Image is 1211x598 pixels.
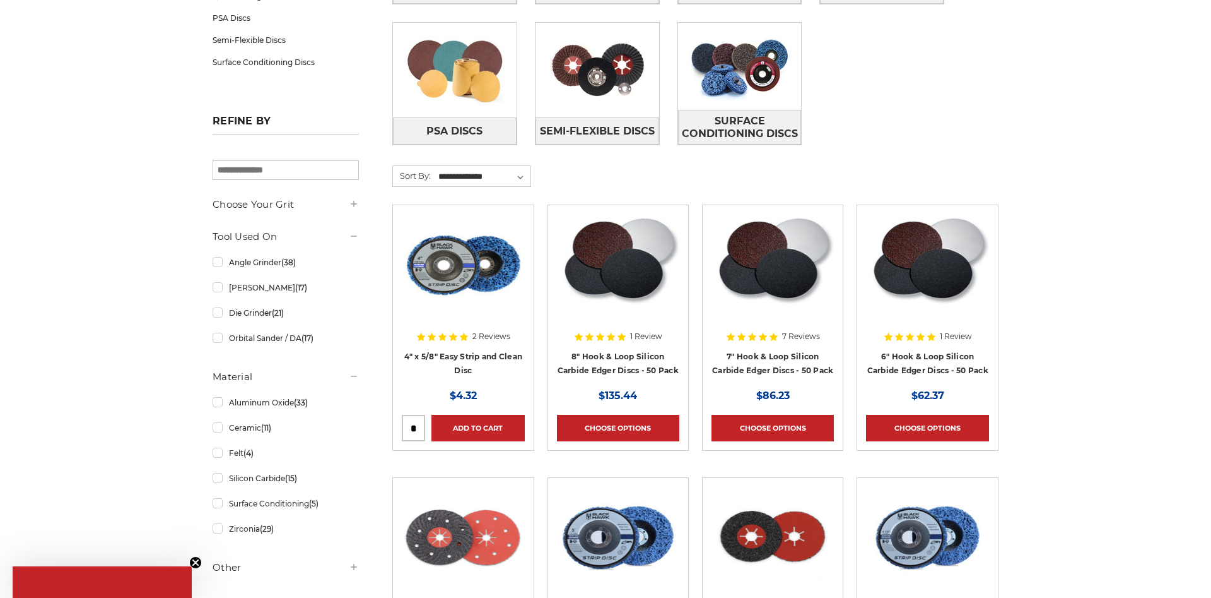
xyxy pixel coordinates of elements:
[431,415,524,441] a: Add to Cart
[213,29,359,51] a: Semi-Flexible Discs
[213,442,359,464] a: Felt
[213,7,359,29] a: PSA Discs
[213,251,359,273] a: Angle Grinder
[402,214,524,315] img: 4" x 5/8" easy strip and clean discs
[393,166,431,185] label: Sort By:
[711,214,834,376] a: Silicon Carbide 7" Hook & Loop Edger Discs
[679,111,801,145] span: Surface Conditioning Discs
[599,390,637,402] span: $135.44
[866,415,988,441] a: Choose Options
[436,167,530,186] select: Sort By:
[402,214,524,376] a: 4" x 5/8" easy strip and clean discs
[13,566,192,598] div: Close teaser
[213,560,359,575] h5: Other
[535,117,659,145] a: Semi-Flexible Discs
[281,258,296,267] span: (38)
[866,214,988,376] a: Silicon Carbide 6" Hook & Loop Edger Discs
[557,214,679,315] img: Silicon Carbide 8" Hook & Loop Edger Discs
[285,474,297,483] span: (15)
[678,110,802,145] a: Surface Conditioning Discs
[911,390,944,402] span: $62.37
[711,214,834,315] img: Silicon Carbide 7" Hook & Loop Edger Discs
[711,415,834,441] a: Choose Options
[213,493,359,515] a: Surface Conditioning
[213,302,359,324] a: Die Grinder
[756,390,790,402] span: $86.23
[213,467,359,489] a: Silicon Carbide
[213,51,359,73] a: Surface Conditioning Discs
[213,392,359,414] a: Aluminum Oxide
[866,214,988,315] img: Silicon Carbide 6" Hook & Loop Edger Discs
[309,499,319,508] span: (5)
[213,417,359,439] a: Ceramic
[393,27,517,114] img: PSA Discs
[260,524,274,534] span: (29)
[213,229,359,244] h5: Tool Used On
[426,121,483,142] span: PSA Discs
[295,283,307,292] span: (17)
[450,390,477,402] span: $4.32
[402,487,524,588] img: 7" x 7/8" Silicon Carbide Semi Flex Disc
[866,487,988,588] img: 4-1/2" x 7/8" Easy Strip and Clean Disc
[213,327,359,349] a: Orbital Sander / DA
[294,398,308,407] span: (33)
[213,197,359,212] h5: Choose Your Grit
[213,115,359,135] h5: Refine by
[678,23,802,110] img: Surface Conditioning Discs
[711,487,834,588] img: 4.5" x 7/8" Silicon Carbide Semi Flex Disc
[557,487,679,588] img: blue clean and strip disc
[272,308,284,318] span: (21)
[301,333,313,343] span: (17)
[535,27,659,114] img: Semi-Flexible Discs
[557,415,679,441] a: Choose Options
[540,121,655,142] span: Semi-Flexible Discs
[393,117,517,145] a: PSA Discs
[557,214,679,376] a: Silicon Carbide 8" Hook & Loop Edger Discs
[213,518,359,540] a: Zirconia
[189,556,202,569] button: Close teaser
[213,277,359,299] a: [PERSON_NAME]
[243,448,254,458] span: (4)
[261,423,271,433] span: (11)
[213,369,359,385] h5: Material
